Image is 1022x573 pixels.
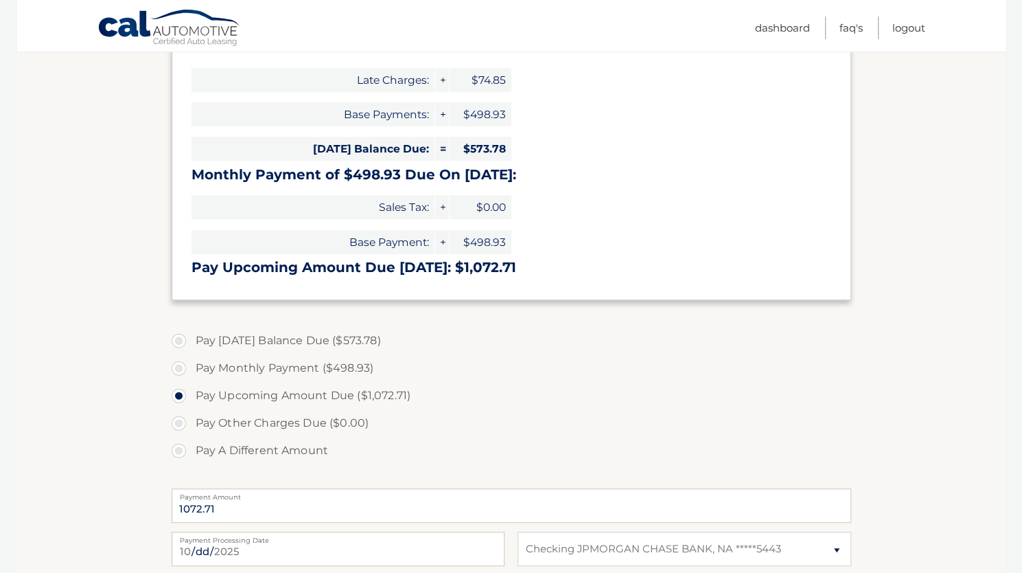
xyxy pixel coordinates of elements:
span: $74.85 [450,68,511,92]
label: Pay A Different Amount [172,437,851,464]
h3: Monthly Payment of $498.93 Due On [DATE]: [191,166,831,183]
span: = [435,137,449,161]
input: Payment Amount [172,488,851,523]
span: $573.78 [450,137,511,161]
a: FAQ's [839,16,863,39]
label: Payment Processing Date [172,532,504,543]
span: + [435,195,449,219]
span: Sales Tax: [191,195,434,219]
input: Payment Date [172,532,504,566]
label: Pay Monthly Payment ($498.93) [172,355,851,382]
span: Base Payments: [191,102,434,126]
span: $0.00 [450,195,511,219]
span: $498.93 [450,102,511,126]
span: Late Charges: [191,68,434,92]
span: Base Payment: [191,230,434,254]
label: Pay [DATE] Balance Due ($573.78) [172,327,851,355]
a: Dashboard [755,16,810,39]
span: [DATE] Balance Due: [191,137,434,161]
h3: Pay Upcoming Amount Due [DATE]: $1,072.71 [191,259,831,276]
label: Payment Amount [172,488,851,499]
label: Pay Other Charges Due ($0.00) [172,409,851,437]
label: Pay Upcoming Amount Due ($1,072.71) [172,382,851,409]
span: $498.93 [450,230,511,254]
span: + [435,102,449,126]
a: Cal Automotive [97,9,242,49]
a: Logout [892,16,925,39]
span: + [435,230,449,254]
span: + [435,68,449,92]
